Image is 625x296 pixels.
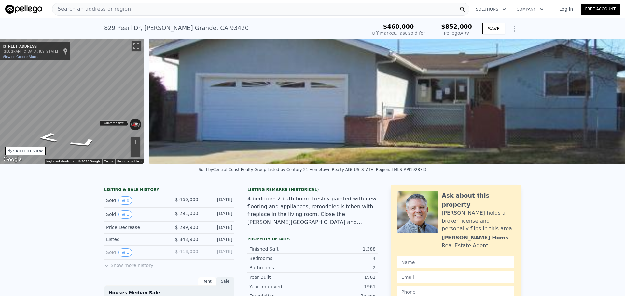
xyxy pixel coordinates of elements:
div: [DATE] [203,210,232,219]
button: Rotate counterclockwise [130,119,133,130]
button: Rotate clockwise [138,119,142,130]
div: Sold [106,210,164,219]
div: Rotate the view [100,120,127,126]
button: Zoom out [131,147,140,157]
div: Bathrooms [249,264,312,271]
a: Open this area in Google Maps (opens a new window) [2,155,23,164]
div: Year Improved [249,283,312,290]
img: Pellego [5,5,42,14]
a: Free Account [581,4,620,15]
button: Show more history [104,260,153,269]
div: 1,388 [312,246,376,252]
button: Toggle fullscreen view [132,41,141,51]
div: Bedrooms [249,255,312,262]
button: Keyboard shortcuts [46,159,74,164]
span: $ 343,900 [175,237,198,242]
div: [DATE] [203,248,232,257]
div: [DATE] [203,236,232,243]
a: Show location on map [63,48,68,55]
div: Ask about this property [442,191,514,209]
div: [DATE] [203,224,232,231]
span: $ 418,000 [175,249,198,254]
input: Email [397,271,514,283]
div: Sale [216,277,234,286]
div: Listed [106,236,164,243]
span: $ 291,000 [175,211,198,216]
path: Go West, Pearl Dr [60,136,108,150]
a: Terms [104,160,113,163]
div: [GEOGRAPHIC_DATA], [US_STATE] [3,49,58,54]
div: 1961 [312,283,376,290]
div: SATELLITE VIEW [13,149,43,154]
div: 1961 [312,274,376,280]
div: Houses Median Sale [108,290,230,296]
input: Name [397,256,514,268]
path: Go North, Pearl Dr [30,131,65,144]
div: [DATE] [203,196,232,205]
div: [PERSON_NAME] Homs [442,234,508,242]
img: Google [2,155,23,164]
button: Company [511,4,549,15]
div: LISTING & SALE HISTORY [104,187,234,194]
a: Report a problem [117,160,142,163]
span: $ 299,900 [175,225,198,230]
span: $460,000 [383,23,414,30]
div: 2 [312,264,376,271]
span: © 2025 Google [78,160,100,163]
span: $852,000 [441,23,472,30]
div: Year Built [249,274,312,280]
div: [STREET_ADDRESS] [3,44,58,49]
button: View historical data [118,210,132,219]
button: View historical data [118,248,132,257]
div: 829 Pearl Dr , [PERSON_NAME] Grande , CA 93420 [104,23,249,32]
button: Reset the view [129,120,142,129]
div: Real Estate Agent [442,242,488,250]
div: Sold by Central Coast Realty Group . [199,167,268,172]
div: Price Decrease [106,224,164,231]
div: 4 bedroom 2 bath home freshly painted with new flooring and appliances, remodeled kitchen with fi... [247,195,378,226]
div: Off Market, last sold for [372,30,425,36]
div: Sold [106,248,164,257]
button: Show Options [508,22,521,35]
div: [PERSON_NAME] holds a broker license and personally flips in this area [442,209,514,233]
div: Listing Remarks (Historical) [247,187,378,192]
div: Listed by Century 21 Hometown Realty AG ([US_STATE] Regional MLS #PI192873) [268,167,426,172]
div: Pellego ARV [441,30,472,36]
span: $ 460,000 [175,197,198,202]
div: 4 [312,255,376,262]
button: View historical data [118,196,132,205]
a: View on Google Maps [3,55,38,59]
button: Zoom in [131,137,140,147]
button: Solutions [471,4,511,15]
div: Finished Sqft [249,246,312,252]
button: SAVE [482,23,505,34]
div: Property details [247,237,378,242]
a: Log In [551,6,581,12]
span: Search an address or region [52,5,131,13]
div: Rent [198,277,216,286]
div: Sold [106,196,164,205]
